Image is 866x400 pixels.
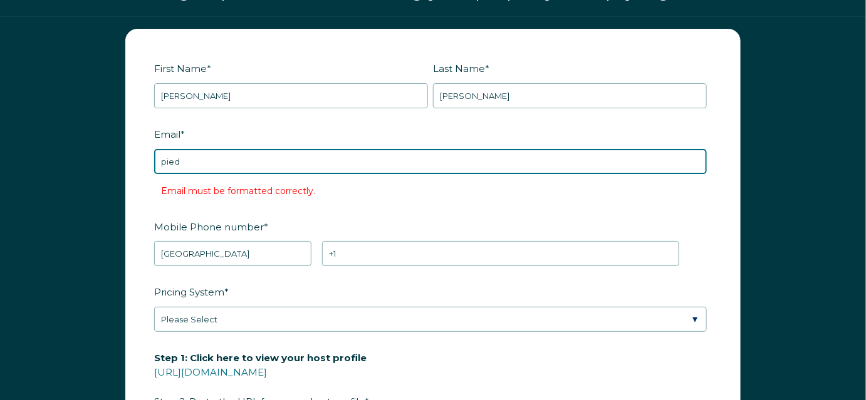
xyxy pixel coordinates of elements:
span: Step 1: Click here to view your host profile [154,348,367,367]
span: Mobile Phone number [154,217,264,237]
span: First Name [154,59,207,78]
span: Last Name [433,59,485,78]
span: Pricing System [154,282,224,302]
a: [URL][DOMAIN_NAME] [154,366,267,378]
label: Email must be formatted correctly. [161,185,315,197]
span: Email [154,125,180,144]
